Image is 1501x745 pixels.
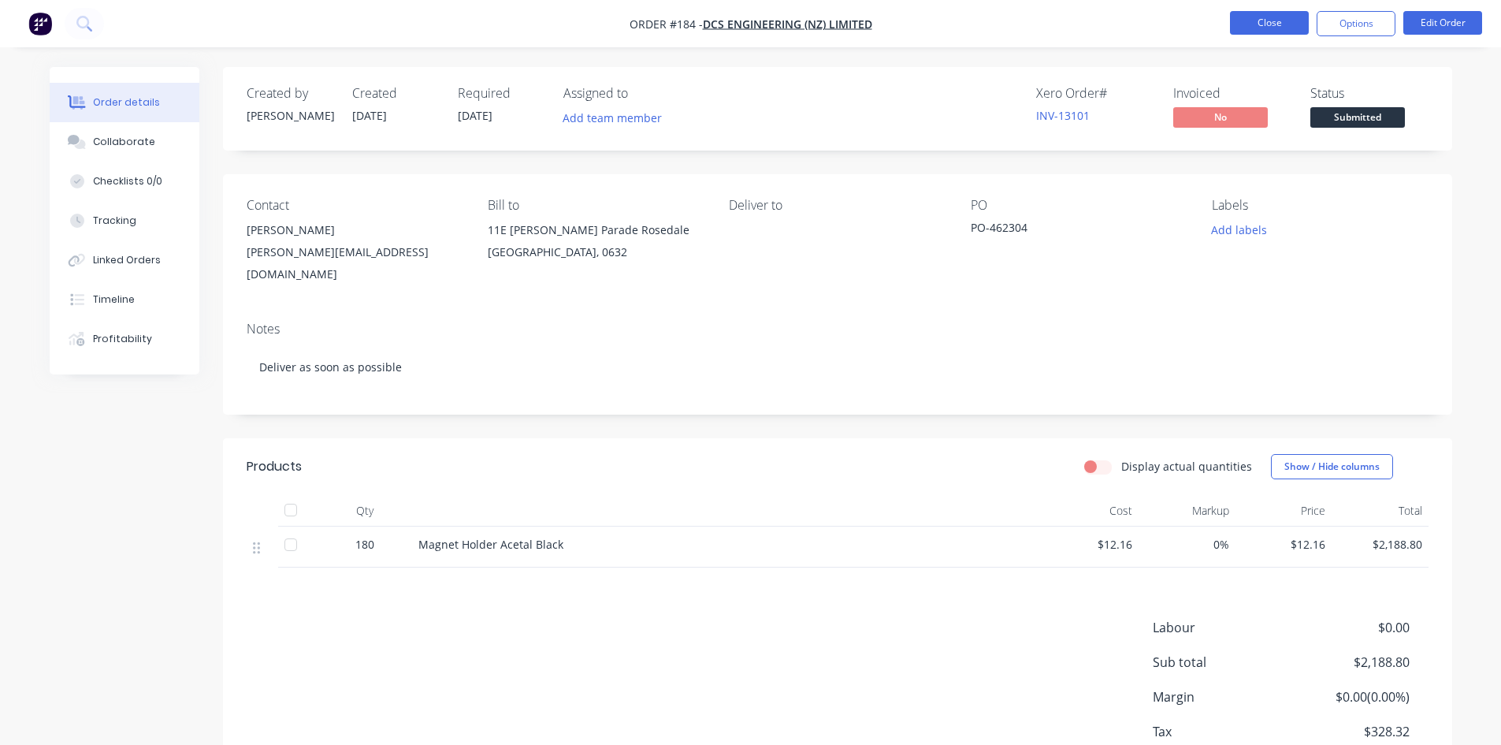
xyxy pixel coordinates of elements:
div: Total [1332,495,1429,527]
button: Show / Hide columns [1271,454,1393,479]
span: $2,188.80 [1292,653,1409,672]
button: Tracking [50,201,199,240]
div: Products [247,457,302,476]
button: Profitability [50,319,199,359]
div: [GEOGRAPHIC_DATA], 0632 [488,241,704,263]
button: Timeline [50,280,199,319]
span: Order #184 - [630,17,703,32]
button: Checklists 0/0 [50,162,199,201]
div: PO-462304 [971,219,1168,241]
span: $0.00 ( 0.00 %) [1292,687,1409,706]
div: Bill to [488,198,704,213]
img: Factory [28,12,52,35]
span: Sub total [1153,653,1293,672]
span: [DATE] [458,108,492,123]
label: Display actual quantities [1121,458,1252,475]
div: Tracking [93,214,136,228]
span: $12.16 [1242,536,1326,553]
div: Markup [1139,495,1235,527]
div: Labels [1212,198,1428,213]
div: 11E [PERSON_NAME] Parade Rosedale[GEOGRAPHIC_DATA], 0632 [488,219,704,270]
div: 11E [PERSON_NAME] Parade Rosedale [488,219,704,241]
span: $0.00 [1292,618,1409,637]
span: Labour [1153,618,1293,637]
div: Order details [93,95,160,110]
div: Created by [247,86,333,101]
span: $2,188.80 [1338,536,1422,553]
div: Cost [1042,495,1139,527]
div: [PERSON_NAME] [247,219,463,241]
div: Profitability [93,332,152,346]
div: [PERSON_NAME][PERSON_NAME][EMAIL_ADDRESS][DOMAIN_NAME] [247,219,463,285]
button: Submitted [1310,107,1405,131]
span: Tax [1153,722,1293,741]
span: 180 [355,536,374,553]
div: Qty [318,495,412,527]
span: $12.16 [1049,536,1133,553]
button: Options [1317,11,1395,36]
div: Xero Order # [1036,86,1154,101]
button: Edit Order [1403,11,1482,35]
div: Status [1310,86,1429,101]
span: $328.32 [1292,722,1409,741]
div: Linked Orders [93,253,161,267]
div: Created [352,86,439,101]
div: Contact [247,198,463,213]
div: [PERSON_NAME][EMAIL_ADDRESS][DOMAIN_NAME] [247,241,463,285]
span: Submitted [1310,107,1405,127]
button: Close [1230,11,1309,35]
div: Collaborate [93,135,155,149]
div: Deliver to [729,198,945,213]
div: Notes [247,322,1429,337]
div: Assigned to [563,86,721,101]
div: Price [1235,495,1332,527]
span: 0% [1145,536,1229,553]
button: Add labels [1203,219,1276,240]
a: INV-13101 [1036,108,1090,123]
div: [PERSON_NAME] [247,107,333,124]
div: Checklists 0/0 [93,174,162,188]
button: Add team member [554,107,670,129]
button: Order details [50,83,199,122]
div: Invoiced [1173,86,1291,101]
button: Add team member [563,107,671,129]
div: PO [971,198,1187,213]
a: DCS Engineering (NZ) Limited [703,17,872,32]
span: Margin [1153,687,1293,706]
div: Timeline [93,292,135,307]
span: Magnet Holder Acetal Black [418,537,563,552]
span: [DATE] [352,108,387,123]
button: Collaborate [50,122,199,162]
button: Linked Orders [50,240,199,280]
div: Deliver as soon as possible [247,343,1429,391]
div: Required [458,86,544,101]
span: No [1173,107,1268,127]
